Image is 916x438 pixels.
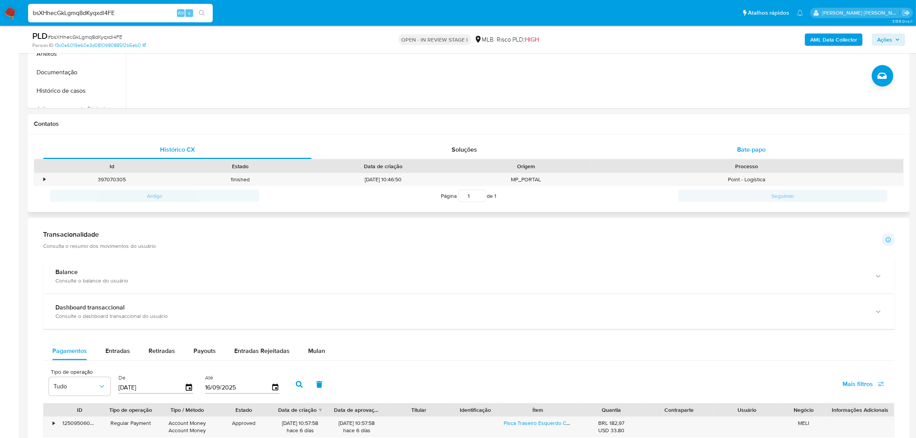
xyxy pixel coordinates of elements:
div: MLB [474,35,494,44]
button: Ações [872,33,905,46]
span: Alt [178,9,184,17]
span: Página de [441,190,497,202]
span: Bate-papo [737,145,766,154]
span: Soluções [452,145,477,154]
span: Ações [877,33,892,46]
button: Documentação [30,63,126,82]
a: Sair [902,9,910,17]
div: Processo [596,162,898,170]
div: Origem [467,162,585,170]
span: # bsXHhecGkLgmq8dKyqxdl4FE [48,33,122,41]
span: Histórico CX [160,145,195,154]
span: Atalhos rápidos [748,9,789,17]
button: Adiantamentos de Dinheiro [30,100,126,119]
span: 1 [495,192,497,200]
div: Estado [181,162,299,170]
b: Person ID [32,42,53,49]
b: PLD [32,30,48,42]
div: Data de criação [310,162,457,170]
button: Anexos [30,45,126,63]
h1: Contatos [34,120,904,128]
button: Histórico de casos [30,82,126,100]
span: Risco PLD: [497,35,539,44]
button: Seguindo [678,190,888,202]
button: search-icon [194,8,210,18]
b: AML Data Collector [810,33,857,46]
div: Id [53,162,170,170]
span: s [188,9,190,17]
div: Point - Logística [590,173,903,186]
button: AML Data Collector [805,33,863,46]
a: f3c0a6019e60e3d0810980885f2b5eb0 [55,42,146,49]
button: Antigo [50,190,259,202]
div: [DATE] 10:46:50 [304,173,462,186]
div: MP_PORTAL [462,173,590,186]
a: Notificações [797,10,803,16]
input: Pesquise usuários ou casos... [28,8,213,18]
p: emerson.gomes@mercadopago.com.br [822,9,900,17]
p: OPEN - IN REVIEW STAGE I [399,34,471,45]
div: • [43,176,45,183]
span: HIGH [525,35,539,44]
div: finished [176,173,304,186]
span: 3.159.0-rc-1 [892,18,912,24]
div: 397070305 [48,173,176,186]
